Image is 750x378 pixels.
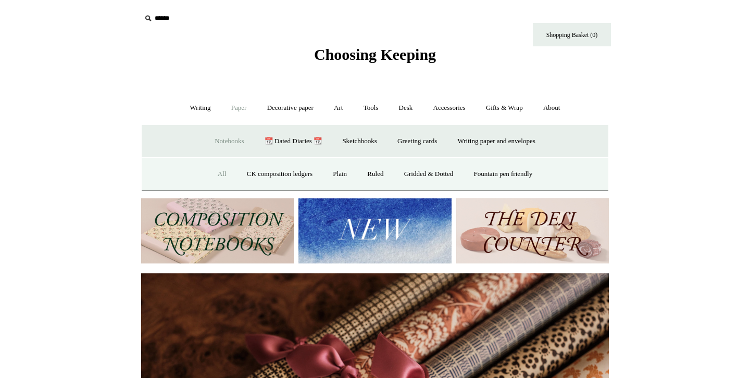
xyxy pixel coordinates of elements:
[314,54,436,61] a: Choosing Keeping
[205,128,253,155] a: Notebooks
[141,198,294,263] img: 202302 Composition ledgers.jpg__PID:69722ee6-fa44-49dd-a067-31375e5d54ec
[324,94,352,122] a: Art
[395,160,463,188] a: Gridded & Dotted
[258,94,323,122] a: Decorative paper
[208,160,236,188] a: All
[534,94,570,122] a: About
[388,128,446,155] a: Greeting cards
[222,94,256,122] a: Paper
[477,94,532,122] a: Gifts & Wrap
[298,198,451,263] img: New.jpg__PID:f73bdf93-380a-4a35-bcfe-7823039498e1
[238,160,322,188] a: CK composition ledgers
[314,46,436,63] span: Choosing Keeping
[354,94,388,122] a: Tools
[456,198,609,263] img: The Deli Counter
[448,128,545,155] a: Writing paper and envelopes
[465,160,542,188] a: Fountain pen friendly
[390,94,422,122] a: Desk
[181,94,220,122] a: Writing
[424,94,475,122] a: Accessories
[333,128,386,155] a: Sketchbooks
[358,160,393,188] a: Ruled
[323,160,356,188] a: Plain
[255,128,331,155] a: 📆 Dated Diaries 📆
[533,23,611,46] a: Shopping Basket (0)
